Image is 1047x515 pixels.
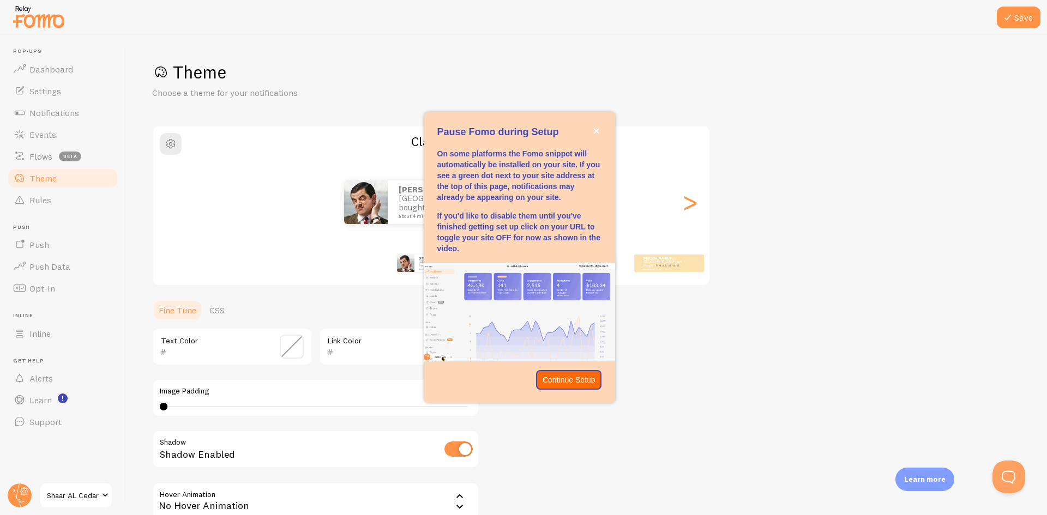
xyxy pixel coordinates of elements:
span: Inline [13,312,119,319]
div: Next slide [683,163,696,241]
span: Rules [29,195,51,205]
label: Image Padding [160,386,472,396]
a: Opt-In [7,277,119,299]
a: Theme [7,167,119,189]
iframe: Help Scout Beacon - Open [992,461,1025,493]
a: Settings [7,80,119,102]
span: beta [59,152,81,161]
h2: Classic [153,133,709,150]
div: Pause Fomo during Setup [424,112,615,402]
h1: Theme [152,61,1021,83]
a: Push [7,234,119,256]
strong: [PERSON_NAME] [399,184,465,195]
button: Continue Setup [536,370,602,390]
div: Shadow Enabled [152,430,479,470]
p: from [GEOGRAPHIC_DATA] just bought a [419,256,462,270]
span: Learn [29,395,52,405]
span: Push [13,224,119,231]
p: If you'd like to disable them until you've finished getting set up click on your URL to toggle yo... [437,210,602,254]
button: close, [591,125,602,137]
span: Flows [29,151,52,162]
a: Rules [7,189,119,211]
strong: [PERSON_NAME] [643,256,669,260]
strong: [PERSON_NAME] [419,256,445,260]
a: Metallica t-shirt [656,263,679,268]
a: Notifications [7,102,119,124]
a: Fine Tune [152,299,203,321]
a: CSS [203,299,231,321]
span: Push Data [29,261,70,272]
span: Support [29,416,62,427]
small: about 4 minutes ago [419,268,461,270]
p: Continue Setup [543,374,595,385]
a: Events [7,124,119,146]
span: Theme [29,173,57,184]
a: Inline [7,323,119,344]
p: On some platforms the Fomo snippet will automatically be installed on your site. If you see a gre... [437,148,602,203]
a: Flows beta [7,146,119,167]
img: Fomo [344,180,388,224]
span: Get Help [13,358,119,365]
div: Learn more [895,468,954,491]
p: Learn more [904,474,946,484]
span: Dashboard [29,64,73,75]
img: Fomo [397,255,414,272]
a: Support [7,411,119,433]
small: about 4 minutes ago [643,268,685,270]
span: Notifications [29,107,79,118]
small: about 4 minutes ago [399,214,504,219]
span: Pop-ups [13,48,119,55]
p: from [GEOGRAPHIC_DATA] just bought a [643,256,687,270]
a: Dashboard [7,58,119,80]
p: Choose a theme for your notifications [152,87,414,99]
span: Settings [29,86,61,96]
a: Alerts [7,367,119,389]
svg: <p>Watch New Feature Tutorials!</p> [58,393,68,403]
span: Inline [29,328,51,339]
span: Opt-In [29,283,55,294]
p: Pause Fomo during Setup [437,125,602,140]
span: Shaar AL Cedar [47,489,99,502]
p: from [GEOGRAPHIC_DATA] just bought a [399,185,508,219]
span: Push [29,239,49,250]
a: Learn [7,389,119,411]
a: Shaar AL Cedar [39,482,113,508]
span: Events [29,129,56,140]
span: Alerts [29,373,53,384]
a: Push Data [7,256,119,277]
img: fomo-relay-logo-orange.svg [11,3,66,31]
